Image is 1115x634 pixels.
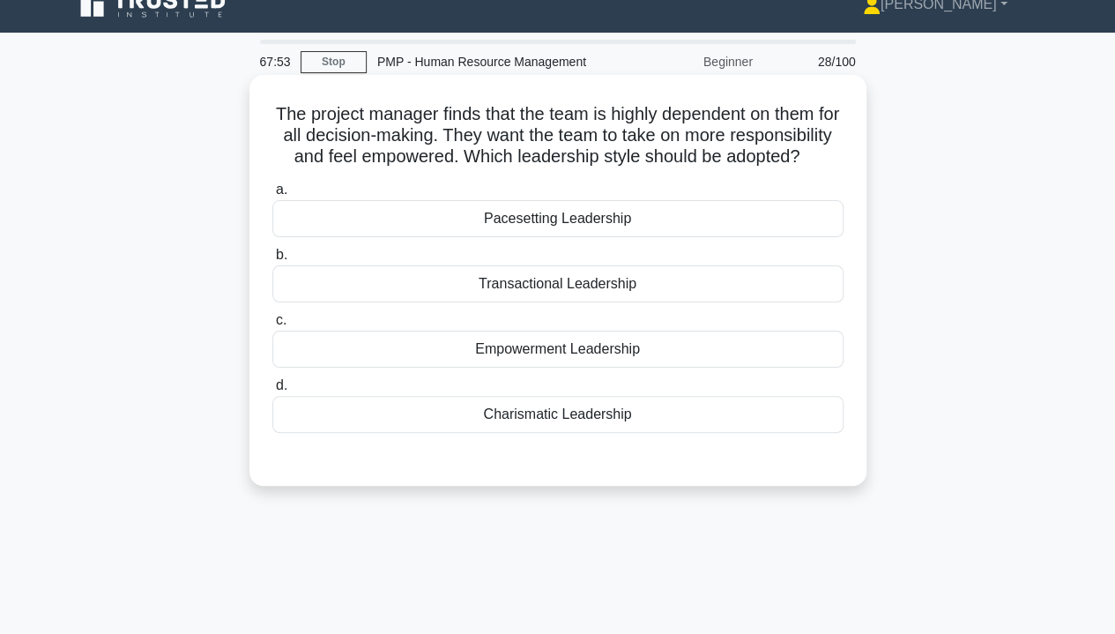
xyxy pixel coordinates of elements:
span: c. [276,312,286,327]
span: d. [276,377,287,392]
span: b. [276,247,287,262]
div: Charismatic Leadership [272,396,844,433]
div: 67:53 [249,44,301,79]
span: a. [276,182,287,197]
div: Pacesetting Leadership [272,200,844,237]
div: Empowerment Leadership [272,331,844,368]
div: Beginner [609,44,763,79]
div: PMP - Human Resource Management [367,44,609,79]
a: Stop [301,51,367,73]
div: 28/100 [763,44,866,79]
div: Transactional Leadership [272,265,844,302]
h5: The project manager finds that the team is highly dependent on them for all decision-making. They... [271,103,845,168]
